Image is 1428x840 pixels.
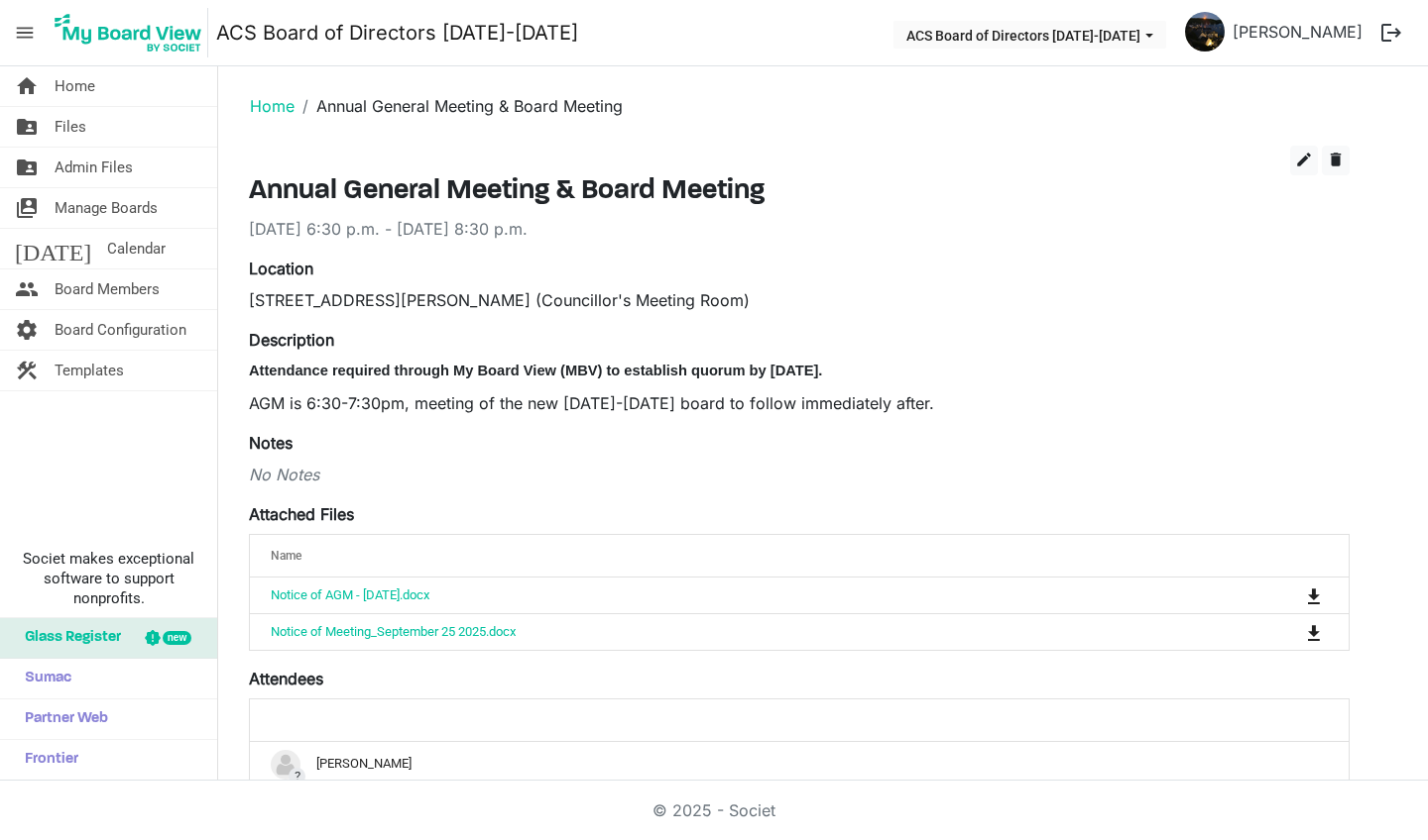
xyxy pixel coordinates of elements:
[15,740,78,780] span: Frontier
[271,549,301,563] span: Name
[249,328,334,352] label: Description
[55,188,158,228] span: Manage Boards
[55,351,124,390] span: Templates
[249,502,354,526] label: Attached Files
[15,148,39,187] span: folder_shared
[250,742,1349,787] td: ?Gloria Rojas is template cell column header
[1225,577,1349,613] td: is Command column column header
[249,431,293,455] label: Notes
[1185,12,1225,52] img: m-dTpnBF_tlO4K6xenF10sU1D5ipUpE1k0fBkphRAVex5LDKgy7TzKuCFNd5_jJu_ufj7j4MyDkpIPdVQq1Kvw_thumb.png
[55,269,160,309] span: Board Members
[15,699,108,739] span: Partner Web
[9,549,208,608] span: Societ makes exceptional software to support nonprofits.
[1300,618,1328,646] button: Download
[55,107,86,147] span: Files
[15,107,39,147] span: folder_shared
[271,624,516,639] a: Notice of Meeting_September 25 2025.docx
[271,750,300,780] img: no-profile-picture.svg
[249,463,1350,486] div: No Notes
[15,351,39,390] span: construction
[249,667,323,690] label: Attendees
[55,148,133,187] span: Admin Files
[15,229,91,268] span: [DATE]
[271,750,1328,780] div: [PERSON_NAME]
[893,21,1166,49] button: ACS Board of Directors 2024-2025 dropdownbutton
[15,66,39,106] span: home
[15,618,121,658] span: Glass Register
[15,188,39,228] span: switch_account
[250,577,1225,613] td: Notice of AGM - September 25 2025.docx is template cell column header Name
[55,66,95,106] span: Home
[15,659,71,698] span: Sumac
[49,8,208,57] img: My Board View Logo
[55,310,186,350] span: Board Configuration
[653,800,775,820] a: © 2025 - Societ
[1225,613,1349,650] td: is Command column column header
[1295,151,1313,168] span: edit
[249,257,313,280] label: Location
[250,96,295,116] a: Home
[1225,12,1370,52] a: [PERSON_NAME]
[249,175,1350,209] h3: Annual General Meeting & Board Meeting
[107,229,166,268] span: Calendar
[249,363,822,378] span: Attendance required through My Board View (MBV) to establish quorum by [DATE].
[49,8,216,57] a: My Board View Logo
[249,391,1350,415] p: AGM is 6:30-7:30pm, meeting of the new [DATE]-[DATE] board to follow immediately after.
[1327,151,1345,168] span: delete
[6,14,44,52] span: menu
[250,613,1225,650] td: Notice of Meeting_September 25 2025.docx is template cell column header Name
[289,768,305,785] span: ?
[271,587,429,602] a: Notice of AGM - [DATE].docx
[163,631,191,645] div: new
[15,269,39,309] span: people
[249,217,1350,241] div: [DATE] 6:30 p.m. - [DATE] 8:30 p.m.
[216,13,578,52] a: ACS Board of Directors [DATE]-[DATE]
[1300,581,1328,609] button: Download
[15,310,39,350] span: settings
[249,288,1350,312] div: [STREET_ADDRESS][PERSON_NAME] (Councillor's Meeting Room)
[1322,146,1350,175] button: delete
[295,94,623,118] li: Annual General Meeting & Board Meeting
[1290,146,1318,175] button: edit
[1370,12,1412,53] button: logout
